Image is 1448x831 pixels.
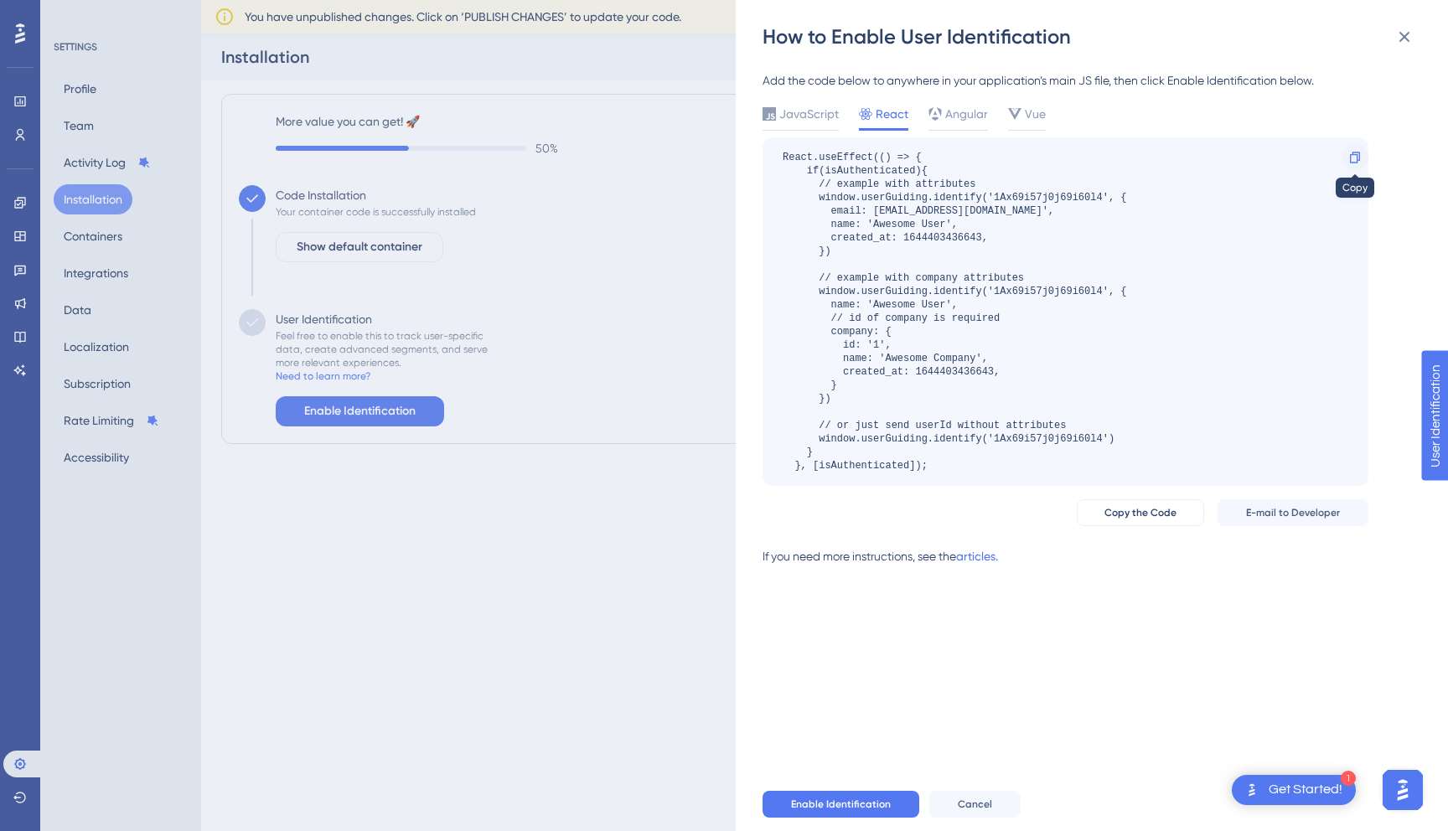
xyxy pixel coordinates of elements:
span: Cancel [958,797,992,811]
span: React [876,104,908,124]
span: JavaScript [779,104,839,124]
div: If you need more instructions, see the [763,546,956,566]
span: Enable Identification [791,797,891,811]
button: E-mail to Developer [1218,499,1368,526]
div: How to Enable User Identification [763,23,1425,50]
span: Copy the Code [1104,506,1176,519]
button: Cancel [929,791,1021,818]
span: E-mail to Developer [1246,506,1340,519]
span: Vue [1025,104,1046,124]
img: launcher-image-alternative-text [1242,780,1262,800]
iframe: UserGuiding AI Assistant Launcher [1378,765,1428,815]
button: Enable Identification [763,791,919,818]
a: articles. [956,546,998,580]
div: Open Get Started! checklist, remaining modules: 1 [1232,775,1356,805]
span: User Identification [13,4,116,24]
div: Get Started! [1269,781,1342,799]
div: Add the code below to anywhere in your application’s main JS file, then click Enable Identificati... [763,70,1368,90]
div: 1 [1341,771,1356,786]
div: React.useEffect(() => { if(isAuthenticated){ // example with attributes window.userGuiding.identi... [783,151,1126,472]
span: Angular [945,104,988,124]
button: Copy the Code [1077,499,1204,526]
